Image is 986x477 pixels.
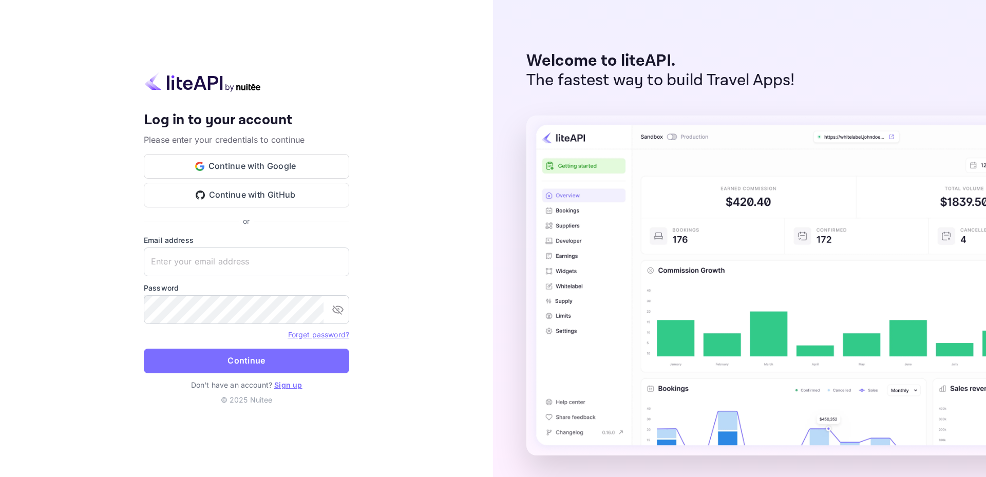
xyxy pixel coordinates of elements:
[288,329,349,339] a: Forget password?
[144,72,262,92] img: liteapi
[144,394,349,405] p: © 2025 Nuitee
[144,349,349,373] button: Continue
[144,133,349,146] p: Please enter your credentials to continue
[144,282,349,293] label: Password
[526,71,795,90] p: The fastest way to build Travel Apps!
[144,154,349,179] button: Continue with Google
[243,216,250,226] p: or
[144,247,349,276] input: Enter your email address
[274,380,302,389] a: Sign up
[144,235,349,245] label: Email address
[144,379,349,390] p: Don't have an account?
[288,330,349,339] a: Forget password?
[144,183,349,207] button: Continue with GitHub
[328,299,348,320] button: toggle password visibility
[144,111,349,129] h4: Log in to your account
[526,51,795,71] p: Welcome to liteAPI.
